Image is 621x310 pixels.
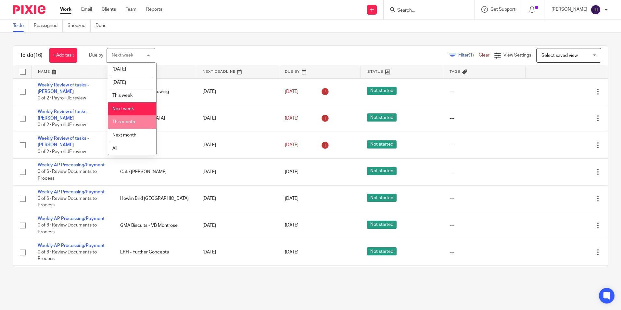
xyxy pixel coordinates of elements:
a: Weekly AP Processing/Payment [38,243,105,248]
a: To do [13,19,29,32]
td: [DATE] [196,212,278,239]
span: Not started [367,113,397,122]
a: Weekly AP Processing/Payment [38,216,105,221]
span: All [112,146,117,151]
div: --- [450,88,519,95]
div: Next week [112,53,133,58]
span: [DATE] [285,170,298,174]
a: Reassigned [34,19,63,32]
span: Not started [367,221,397,229]
div: --- [450,222,519,229]
span: Next week [112,107,134,111]
div: --- [450,115,519,122]
span: Not started [367,247,397,255]
a: Weekly Review of tasks - [PERSON_NAME] [38,110,89,121]
td: [DATE] [196,132,278,158]
span: Next month [112,133,136,137]
span: 0 of 6 · Review Documents to Process [38,223,97,235]
a: Clear [479,53,489,58]
td: [DATE] [196,185,278,212]
span: 0 of 6 · Review Documents to Process [38,170,97,181]
p: Due by [89,52,103,58]
a: Weekly AP Processing/Payment [38,190,105,194]
span: 0 of 2 · Payroll JE review [38,149,86,154]
span: Not started [367,140,397,149]
td: LRH - Further Concepts [114,239,196,265]
span: Not started [367,167,397,175]
a: Snoozed [68,19,91,32]
td: [DATE] [196,265,278,292]
div: --- [450,249,519,255]
span: View Settings [503,53,531,58]
a: Clients [102,6,116,13]
span: (1) [469,53,474,58]
a: + Add task [49,48,77,63]
span: [DATE] [285,250,298,254]
img: Pixie [13,5,45,14]
span: [DATE] [112,67,126,71]
span: [DATE] [285,223,298,228]
span: Not started [367,87,397,95]
h1: To do [20,52,43,59]
div: --- [450,195,519,202]
a: Team [126,6,136,13]
div: --- [450,169,519,175]
span: [DATE] [112,80,126,85]
p: [PERSON_NAME] [551,6,587,13]
span: [DATE] [285,196,298,201]
span: This week [112,93,133,98]
span: [DATE] [285,89,298,94]
div: --- [450,142,519,148]
a: Weekly Review of tasks - [PERSON_NAME] [38,136,89,147]
span: Get Support [490,7,515,12]
td: GMA Biscuits - VB Montrose [114,212,196,239]
td: [DATE] [196,239,278,265]
img: svg%3E [590,5,601,15]
a: Weekly AP Processing/Payment [38,163,105,167]
a: Work [60,6,71,13]
span: Filter [458,53,479,58]
span: Not started [367,194,397,202]
span: [DATE] [285,143,298,147]
span: 0 of 2 · Payroll JE review [38,96,86,100]
td: [DATE] [196,105,278,132]
input: Search [397,8,455,14]
a: Reports [146,6,162,13]
td: [DATE] [196,78,278,105]
a: Done [95,19,111,32]
span: 0 of 6 · Review Documents to Process [38,196,97,208]
span: This month [112,120,135,124]
a: Weekly Review of tasks - [PERSON_NAME] [38,83,89,94]
td: Cafe [PERSON_NAME] [114,159,196,185]
span: [DATE] [285,116,298,121]
span: 0 of 6 · Review Documents to Process [38,250,97,261]
td: Red Letter Hospitality [114,265,196,292]
td: [DATE] [196,159,278,185]
td: Howlin Bird [GEOGRAPHIC_DATA] [114,185,196,212]
span: 0 of 2 · Payroll JE review [38,123,86,127]
span: Select saved view [541,53,578,58]
span: Tags [450,70,461,73]
a: Email [81,6,92,13]
span: (16) [33,53,43,58]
